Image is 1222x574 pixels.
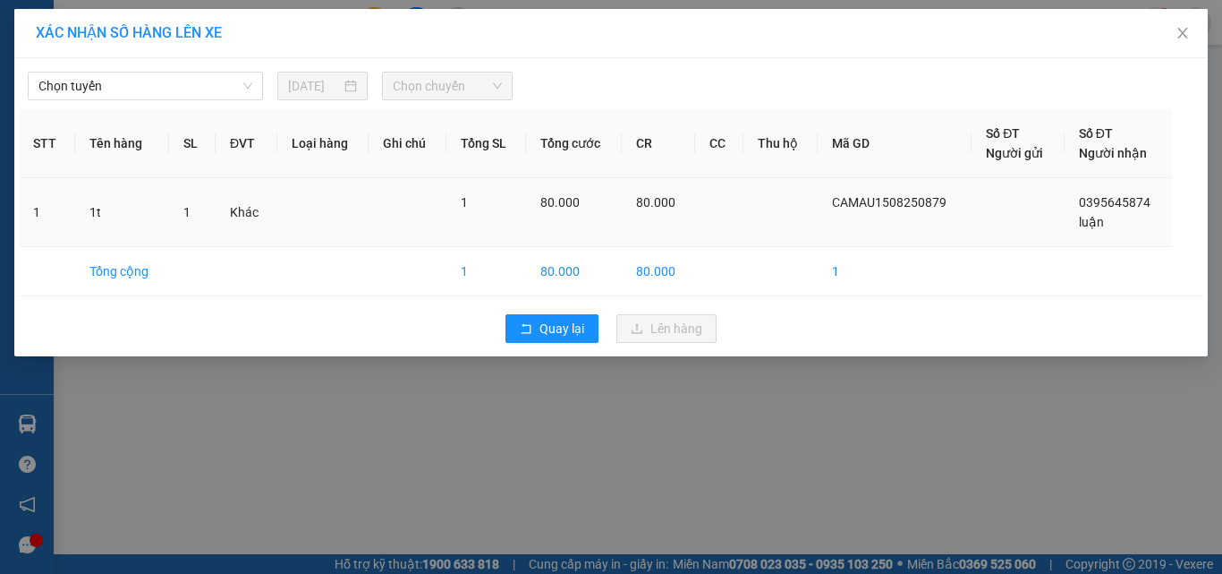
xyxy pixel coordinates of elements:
th: SL [169,109,216,178]
span: 1 [183,205,191,219]
span: Người nhận [1079,146,1147,160]
span: 80.000 [636,195,675,210]
span: Người gửi [986,146,1043,160]
td: 80.000 [526,247,622,296]
th: Thu hộ [743,109,818,178]
td: 1 [19,178,75,247]
td: 1t [75,178,170,247]
span: Số ĐT [1079,126,1113,141]
th: STT [19,109,75,178]
td: 1 [818,247,972,296]
span: 1 [461,195,468,210]
span: Chọn tuyến [38,73,252,99]
input: 15/08/2025 [288,76,340,96]
span: CAMAU1508250879 [832,195,946,210]
span: 80.000 [540,195,580,210]
th: Mã GD [818,109,972,178]
span: Số ĐT [986,126,1020,141]
th: Tổng SL [446,109,526,178]
td: 80.000 [622,247,695,296]
th: Tên hàng [75,109,170,178]
td: 1 [446,247,526,296]
th: Loại hàng [277,109,369,178]
span: XÁC NHẬN SỐ HÀNG LÊN XE [36,24,222,41]
span: luận [1079,215,1104,229]
button: rollbackQuay lại [505,314,598,343]
button: Close [1158,9,1208,59]
td: Tổng cộng [75,247,170,296]
span: 0395645874 [1079,195,1150,210]
span: Chọn chuyến [393,73,503,99]
span: close [1175,26,1190,40]
td: Khác [216,178,277,247]
th: CC [695,109,743,178]
th: Tổng cước [526,109,622,178]
button: uploadLên hàng [616,314,717,343]
th: Ghi chú [369,109,446,178]
span: rollback [520,322,532,337]
span: Quay lại [539,319,584,338]
th: ĐVT [216,109,277,178]
th: CR [622,109,695,178]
